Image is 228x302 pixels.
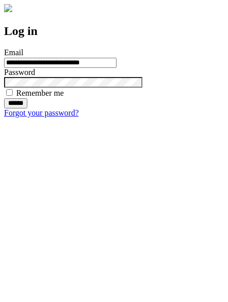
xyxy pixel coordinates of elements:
label: Email [4,48,23,57]
img: logo-4e3dc11c47720685a147b03b5a06dd966a58ff35d612b21f08c02c0306f2b779.png [4,4,12,12]
a: Forgot your password? [4,108,79,117]
label: Password [4,68,35,77]
h2: Log in [4,24,224,38]
label: Remember me [16,89,64,97]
